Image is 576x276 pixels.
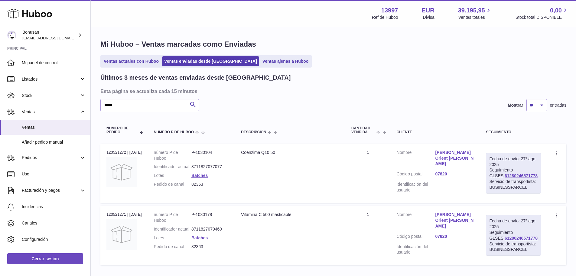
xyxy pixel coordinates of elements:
dt: Código postal [397,171,435,178]
img: no-photo.jpg [106,157,137,187]
span: Ventas [22,125,86,130]
td: 1 [345,206,391,265]
div: Bonusan [22,29,77,41]
dt: número P de Huboo [154,212,191,223]
a: [PERSON_NAME] Orient [PERSON_NAME] [435,212,474,229]
span: Canales [22,220,86,226]
a: Cerrar sesión [7,253,83,264]
span: entradas [550,102,566,108]
a: 0,00 Stock total DISPONIBLE [516,6,569,20]
span: Ventas [22,109,80,115]
span: Configuración [22,237,86,242]
span: Número de pedido [106,126,136,134]
dd: P-1030178 [191,212,229,223]
div: Divisa [423,15,434,20]
dt: Identificación del usuario [397,244,435,255]
a: Ventas actuales con Huboo [102,56,161,66]
dt: Código postal [397,234,435,241]
span: número P de Huboo [154,130,194,134]
strong: EUR [421,6,434,15]
a: 61280246571778 [505,173,538,178]
dd: 8711827079460 [191,226,229,232]
span: Pedidos [22,155,80,161]
div: 123521271 | [DATE] [106,212,142,217]
dt: Nombre [397,150,435,168]
a: 07820 [435,171,474,177]
a: Ventas enviadas desde [GEOGRAPHIC_DATA] [162,56,259,66]
h1: Mi Huboo – Ventas marcadas como Enviadas [100,39,566,49]
dt: Pedido de canal [154,181,191,187]
td: 1 [345,144,391,203]
dd: 82363 [191,244,229,250]
span: [EMAIL_ADDRESS][DOMAIN_NAME] [22,35,89,40]
img: no-photo.jpg [106,219,137,250]
span: Mi panel de control [22,60,86,66]
span: Listados [22,76,80,82]
span: Uso [22,171,86,177]
dt: Identificación del usuario [397,181,435,193]
span: 39.195,95 [458,6,485,15]
dt: número P de Huboo [154,150,191,161]
dt: Identificador actual [154,226,191,232]
a: Ventas ajenas a Huboo [260,56,311,66]
div: Servicio de transportista: BUSINESSPARCEL [489,179,538,190]
img: info@bonusan.es [7,31,16,40]
div: Servicio de transportista: BUSINESSPARCEL [489,241,538,253]
dt: Lotes [154,235,191,241]
span: 0,00 [550,6,562,15]
a: 39.195,95 Ventas totales [458,6,492,20]
dd: 82363 [191,181,229,187]
span: Cantidad vendida [351,126,375,134]
div: Coenzima Q10 50 [241,150,339,155]
span: Ventas totales [458,15,492,20]
span: Stock total DISPONIBLE [516,15,569,20]
div: Seguimiento GLSES: [486,215,541,256]
a: 61280246571778 [505,236,538,241]
div: Seguimiento GLSES: [486,153,541,194]
span: Añadir pedido manual [22,139,86,145]
dd: P-1030104 [191,150,229,161]
a: Batches [191,235,208,240]
div: Cliente [397,130,474,134]
div: Fecha de envío: 27º ago. 2025 [489,218,538,230]
dd: 8711827077077 [191,164,229,170]
div: Seguimiento [486,130,541,134]
a: 07820 [435,234,474,239]
span: Descripción [241,130,266,134]
span: Facturación y pagos [22,188,80,193]
a: Batches [191,173,208,178]
div: 123521272 | [DATE] [106,150,142,155]
h3: Esta página se actualiza cada 15 minutos [100,88,565,95]
label: Mostrar [508,102,523,108]
dt: Identificador actual [154,164,191,170]
span: Stock [22,93,80,98]
div: Ref de Huboo [372,15,398,20]
a: [PERSON_NAME] Orient [PERSON_NAME] [435,150,474,167]
div: Fecha de envío: 27º ago. 2025 [489,156,538,168]
dt: Nombre [397,212,435,231]
strong: 13997 [381,6,398,15]
dt: Lotes [154,173,191,178]
span: Incidencias [22,204,86,210]
div: Vitamina C 500 masticable [241,212,339,218]
dt: Pedido de canal [154,244,191,250]
h2: Últimos 3 meses de ventas enviadas desde [GEOGRAPHIC_DATA] [100,74,291,82]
